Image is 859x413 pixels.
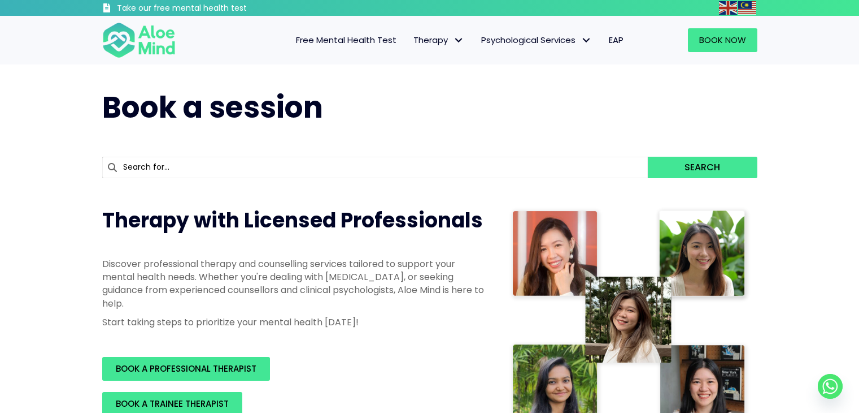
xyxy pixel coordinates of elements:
[648,157,757,178] button: Search
[102,157,648,178] input: Search for...
[688,28,757,52] a: Book Now
[413,34,464,46] span: Therapy
[102,316,486,329] p: Start taking steps to prioritize your mental health [DATE]!
[287,28,405,52] a: Free Mental Health Test
[296,34,396,46] span: Free Mental Health Test
[609,34,623,46] span: EAP
[117,3,307,14] h3: Take our free mental health test
[473,28,600,52] a: Psychological ServicesPsychological Services: submenu
[190,28,632,52] nav: Menu
[600,28,632,52] a: EAP
[102,87,323,128] span: Book a session
[102,3,307,16] a: Take our free mental health test
[116,363,256,375] span: BOOK A PROFESSIONAL THERAPIST
[405,28,473,52] a: TherapyTherapy: submenu
[102,357,270,381] a: BOOK A PROFESSIONAL THERAPIST
[699,34,746,46] span: Book Now
[738,1,756,15] img: ms
[719,1,737,15] img: en
[451,32,467,49] span: Therapy: submenu
[719,1,738,14] a: English
[738,1,757,14] a: Malay
[102,21,176,59] img: Aloe mind Logo
[102,206,483,235] span: Therapy with Licensed Professionals
[116,398,229,410] span: BOOK A TRAINEE THERAPIST
[481,34,592,46] span: Psychological Services
[578,32,595,49] span: Psychological Services: submenu
[818,374,843,399] a: Whatsapp
[102,257,486,310] p: Discover professional therapy and counselling services tailored to support your mental health nee...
